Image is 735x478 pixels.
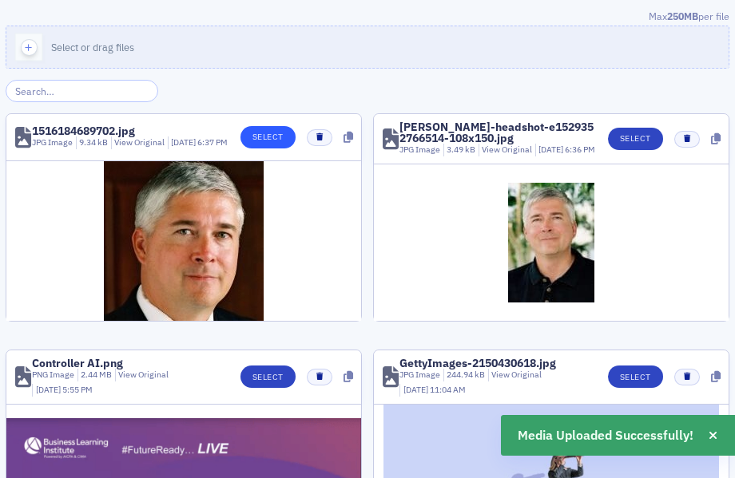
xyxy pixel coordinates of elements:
span: [DATE] [538,144,565,155]
div: 2.44 MB [77,369,113,381]
div: JPG Image [32,136,73,149]
div: 9.34 kB [76,136,109,149]
div: JPG Image [399,144,440,156]
span: 250MB [667,10,698,22]
button: Select [240,126,296,148]
span: 6:37 PM [197,136,228,148]
div: 3.49 kB [443,144,476,156]
button: Select [608,365,663,388]
button: Select [608,128,663,150]
div: Controller AI.png [32,358,123,369]
div: Max per file [6,9,729,26]
span: 6:36 PM [565,144,595,155]
a: View Original [482,144,532,155]
div: 1516184689702.jpg [32,125,135,136]
span: [DATE] [403,384,430,395]
div: PNG Image [32,369,74,381]
span: Media Uploaded Successfully! [518,426,693,445]
span: [DATE] [171,136,197,148]
div: GettyImages-2150430618.jpg [399,358,556,369]
a: View Original [118,369,169,380]
span: 11:04 AM [430,384,466,395]
button: Select or drag files [6,26,729,69]
span: 5:55 PM [62,384,93,395]
span: [DATE] [36,384,62,395]
div: JPG Image [399,369,440,381]
input: Search… [6,80,158,102]
a: View Original [491,369,542,380]
a: View Original [114,136,165,148]
div: 244.94 kB [443,369,486,381]
span: Select or drag files [51,41,134,53]
button: Select [240,365,296,388]
div: [PERSON_NAME]-headshot-e1529352766514-108x150.jpg [399,121,597,144]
